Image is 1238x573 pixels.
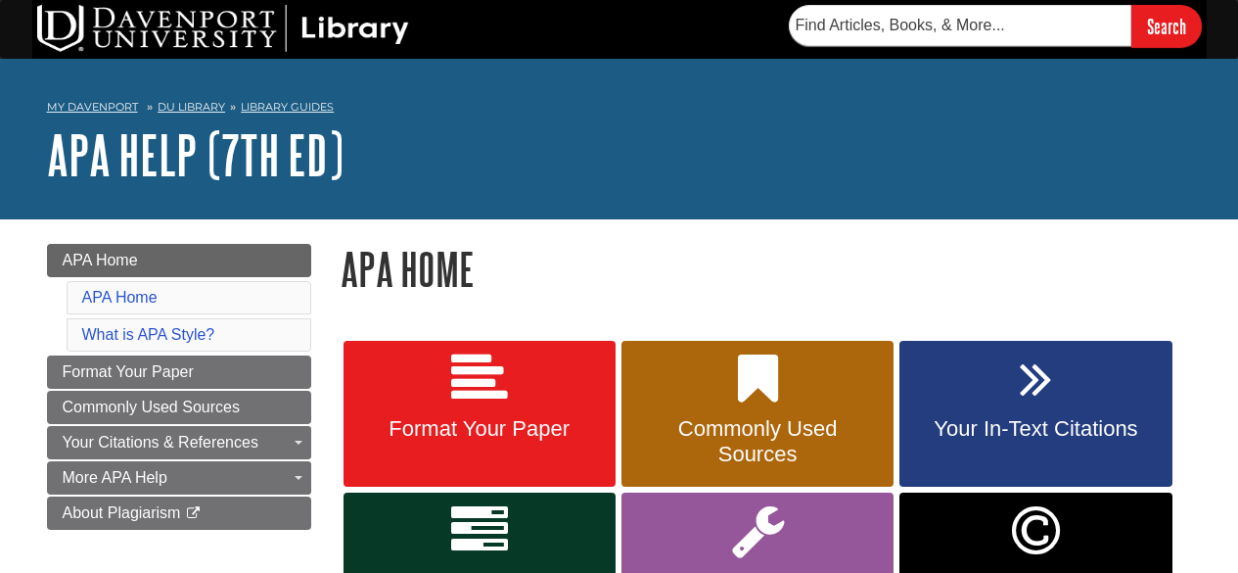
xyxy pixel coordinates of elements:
span: APA Home [63,252,138,268]
a: Your In-Text Citations [899,341,1171,488]
a: DU Library [158,100,225,114]
i: This link opens in a new window [185,507,202,520]
span: Your In-Text Citations [914,416,1157,442]
span: Your Citations & References [63,434,258,451]
a: What is APA Style? [82,326,215,343]
h1: APA Home [341,244,1192,294]
a: My Davenport [47,99,138,116]
a: Commonly Used Sources [47,391,311,424]
input: Search [1131,5,1202,47]
a: Commonly Used Sources [621,341,894,488]
a: APA Help (7th Ed) [47,124,344,185]
a: About Plagiarism [47,497,311,530]
a: APA Home [47,244,311,277]
span: Commonly Used Sources [636,416,879,467]
nav: breadcrumb [47,94,1192,125]
span: About Plagiarism [63,504,181,521]
input: Find Articles, Books, & More... [789,5,1131,46]
a: Format Your Paper [47,356,311,389]
a: More APA Help [47,461,311,495]
a: Your Citations & References [47,426,311,459]
a: Format Your Paper [344,341,616,488]
span: Format Your Paper [358,416,601,442]
span: More APA Help [63,469,167,486]
img: DU Library [37,5,409,52]
span: Commonly Used Sources [63,399,240,415]
form: Searches DU Library's articles, books, and more [789,5,1202,47]
a: APA Home [82,289,158,306]
a: Library Guides [241,100,334,114]
span: Format Your Paper [63,363,194,380]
